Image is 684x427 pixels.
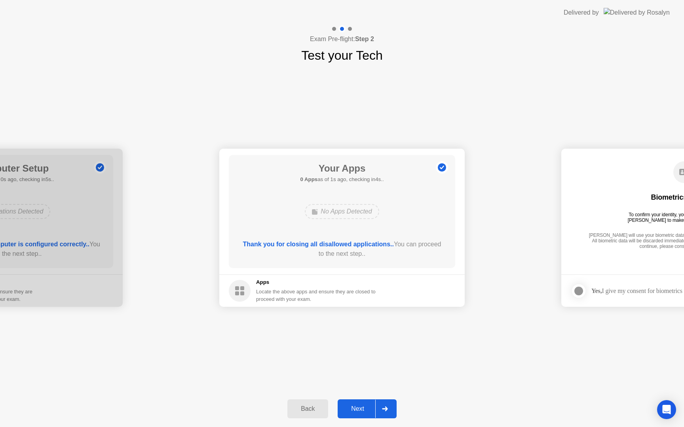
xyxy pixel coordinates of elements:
h5: Apps [256,278,376,286]
b: 0 Apps [300,176,317,182]
h1: Test your Tech [301,46,383,65]
button: Back [287,399,328,418]
div: Open Intercom Messenger [657,400,676,419]
h4: Exam Pre-flight: [310,34,374,44]
div: No Apps Detected [305,204,379,219]
div: Next [340,405,375,412]
h1: Your Apps [300,161,384,176]
div: You can proceed to the next step.. [240,240,444,259]
h5: as of 1s ago, checking in4s.. [300,176,384,183]
button: Next [338,399,397,418]
b: Step 2 [355,36,374,42]
img: Delivered by Rosalyn [604,8,670,17]
div: Locate the above apps and ensure they are closed to proceed with your exam. [256,288,376,303]
div: Back [290,405,326,412]
div: Delivered by [564,8,599,17]
strong: Yes, [591,287,602,294]
b: Thank you for closing all disallowed applications.. [243,241,394,248]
